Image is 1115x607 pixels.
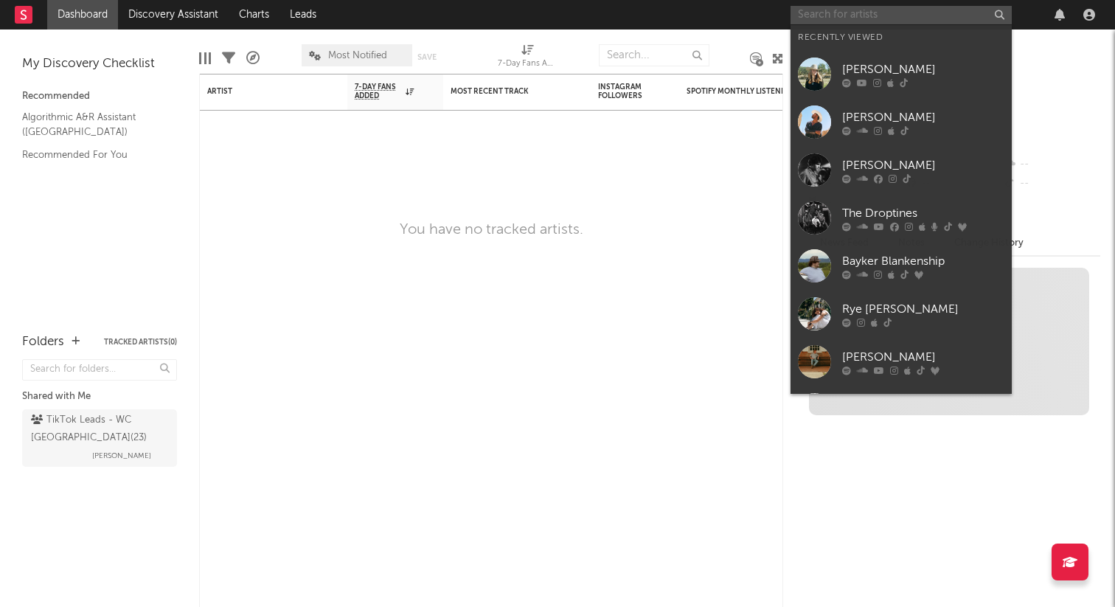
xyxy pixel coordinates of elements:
[222,37,235,80] div: Filters
[842,204,1004,222] div: The Droptines
[22,359,177,381] input: Search for folders...
[22,88,177,105] div: Recommended
[417,53,437,61] button: Save
[842,300,1004,318] div: Rye [PERSON_NAME]
[451,87,561,96] div: Most Recent Track
[31,412,164,447] div: TikTok Leads - WC [GEOGRAPHIC_DATA] ( 23 )
[22,55,177,73] div: My Discovery Checklist
[328,51,387,60] span: Most Notified
[842,108,1004,126] div: [PERSON_NAME]
[599,44,709,66] input: Search...
[842,60,1004,78] div: [PERSON_NAME]
[498,37,557,80] div: 7-Day Fans Added (7-Day Fans Added)
[791,290,1012,338] a: Rye [PERSON_NAME]
[22,333,64,351] div: Folders
[791,146,1012,194] a: [PERSON_NAME]
[791,98,1012,146] a: [PERSON_NAME]
[687,87,797,96] div: Spotify Monthly Listeners
[355,83,402,100] span: 7-Day Fans Added
[22,388,177,406] div: Shared with Me
[199,37,211,80] div: Edit Columns
[22,409,177,467] a: TikTok Leads - WC [GEOGRAPHIC_DATA](23)[PERSON_NAME]
[842,156,1004,174] div: [PERSON_NAME]
[246,37,260,80] div: A&R Pipeline
[22,147,162,163] a: Recommended For You
[598,83,650,100] div: Instagram Followers
[104,339,177,346] button: Tracked Artists(0)
[1002,174,1100,193] div: --
[498,55,557,73] div: 7-Day Fans Added (7-Day Fans Added)
[842,348,1004,366] div: [PERSON_NAME]
[798,29,1004,46] div: Recently Viewed
[791,6,1012,24] input: Search for artists
[207,87,318,96] div: Artist
[400,221,583,239] div: You have no tracked artists.
[842,252,1004,270] div: Bayker Blankenship
[791,194,1012,242] a: The Droptines
[92,447,151,465] span: [PERSON_NAME]
[791,50,1012,98] a: [PERSON_NAME]
[791,338,1012,386] a: [PERSON_NAME]
[791,242,1012,290] a: Bayker Blankenship
[1002,155,1100,174] div: --
[22,109,162,139] a: Algorithmic A&R Assistant ([GEOGRAPHIC_DATA])
[791,386,1012,434] a: [PERSON_NAME]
